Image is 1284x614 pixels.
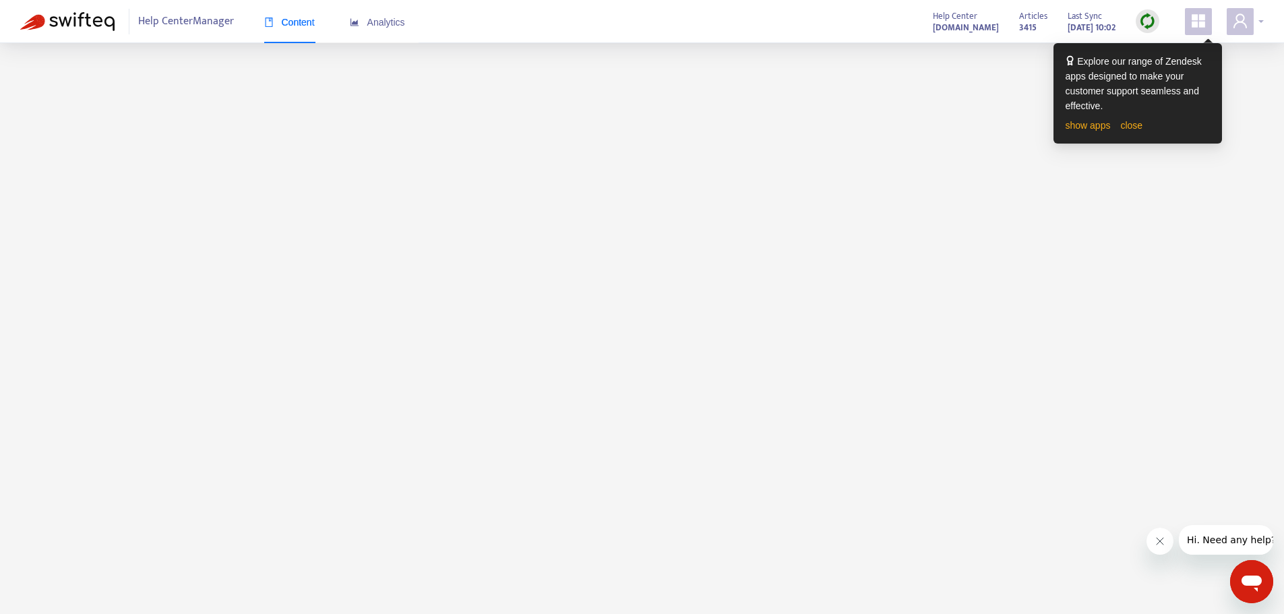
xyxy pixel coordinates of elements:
[264,17,315,28] span: Content
[1232,13,1248,29] span: user
[1019,20,1037,35] strong: 3415
[1120,120,1142,131] a: close
[933,20,999,35] a: [DOMAIN_NAME]
[1139,13,1156,30] img: sync.dc5367851b00ba804db3.png
[350,17,405,28] span: Analytics
[1066,120,1111,131] a: show apps
[1190,13,1206,29] span: appstore
[1230,560,1273,603] iframe: Button to launch messaging window
[20,12,115,31] img: Swifteq
[1066,54,1210,113] div: Explore our range of Zendesk apps designed to make your customer support seamless and effective.
[1179,525,1273,555] iframe: Message from company
[138,9,234,34] span: Help Center Manager
[1147,528,1173,555] iframe: Close message
[933,9,977,24] span: Help Center
[350,18,359,27] span: area-chart
[1068,9,1102,24] span: Last Sync
[264,18,274,27] span: book
[8,9,97,20] span: Hi. Need any help?
[1019,9,1047,24] span: Articles
[1068,20,1115,35] strong: [DATE] 10:02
